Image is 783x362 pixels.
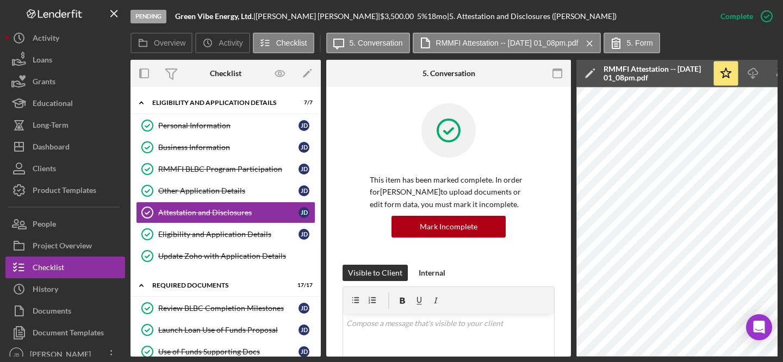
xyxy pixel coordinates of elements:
div: Personal Information [158,121,299,130]
label: Overview [154,39,185,47]
div: Internal [419,265,445,281]
a: Eligibility and Application DetailsJD [136,223,315,245]
div: 7 / 7 [293,99,313,106]
button: Checklist [5,257,125,278]
div: Eligibility and Application Details [158,230,299,239]
div: [PERSON_NAME] [PERSON_NAME] | [256,12,380,21]
button: Loans [5,49,125,71]
button: Document Templates [5,322,125,344]
button: Documents [5,300,125,322]
button: Internal [413,265,451,281]
button: RMMFI Attestation -- [DATE] 01_08pm.pdf [413,33,601,53]
a: Personal InformationJD [136,115,315,136]
div: Educational [33,92,73,117]
a: RMMFI BLBC Program ParticipationJD [136,158,315,180]
div: 5. Conversation [422,69,475,78]
button: Educational [5,92,125,114]
div: J D [299,164,309,174]
button: Clients [5,158,125,179]
div: Launch Loan Use of Funds Proposal [158,326,299,334]
a: Business InformationJD [136,136,315,158]
a: Long-Term [5,114,125,136]
div: 18 mo [427,12,447,21]
b: Green Vibe Energy, Ltd. [175,11,253,21]
div: J D [299,120,309,131]
div: Other Application Details [158,186,299,195]
div: Checklist [210,69,241,78]
button: People [5,213,125,235]
div: | [175,12,256,21]
a: Other Application DetailsJD [136,180,315,202]
button: Complete [710,5,778,27]
button: Project Overview [5,235,125,257]
div: Use of Funds Supporting Docs [158,347,299,356]
div: People [33,213,56,238]
button: Visible to Client [343,265,408,281]
div: J D [299,303,309,314]
div: Grants [33,71,55,95]
button: History [5,278,125,300]
div: Eligibility and Application Details [152,99,285,106]
div: Open Intercom Messenger [746,314,772,340]
div: J D [299,185,309,196]
label: 5. Conversation [350,39,403,47]
div: Clients [33,158,56,182]
div: Activity [33,27,59,52]
div: Complete [720,5,753,27]
div: Loans [33,49,52,73]
button: Activity [5,27,125,49]
button: Mark Incomplete [391,216,506,238]
div: Pending [130,10,166,23]
div: J D [299,229,309,240]
div: Update Zoho with Application Details [158,252,315,260]
button: 5. Conversation [326,33,410,53]
div: 5 % [417,12,427,21]
div: Visible to Client [348,265,402,281]
label: 5. Form [627,39,653,47]
div: J D [299,207,309,218]
label: Activity [219,39,243,47]
div: Project Overview [33,235,92,259]
a: Attestation and DisclosuresJD [136,202,315,223]
div: 17 / 17 [293,282,313,289]
div: Product Templates [33,179,96,204]
div: Long-Term [33,114,69,139]
button: Dashboard [5,136,125,158]
div: Document Templates [33,322,104,346]
button: Product Templates [5,179,125,201]
label: Checklist [276,39,307,47]
button: Checklist [253,33,314,53]
button: Overview [130,33,192,53]
a: Update Zoho with Application Details [136,245,315,267]
div: J D [299,346,309,357]
div: J D [299,142,309,153]
div: Documents [33,300,71,324]
a: Review BLBC Completion MilestonesJD [136,297,315,319]
div: Review BLBC Completion Milestones [158,304,299,313]
div: History [33,278,58,303]
div: Mark Incomplete [420,216,477,238]
div: Dashboard [33,136,70,160]
div: Required Documents [152,282,285,289]
label: RMMFI Attestation -- [DATE] 01_08pm.pdf [436,39,579,47]
div: | 5. Attestation and Disclosures ([PERSON_NAME]) [447,12,617,21]
button: Activity [195,33,250,53]
button: Grants [5,71,125,92]
div: Business Information [158,143,299,152]
div: RMMFI Attestation -- [DATE] 01_08pm.pdf [604,65,707,82]
text: JB [13,352,19,358]
button: 5. Form [604,33,660,53]
div: Attestation and Disclosures [158,208,299,217]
